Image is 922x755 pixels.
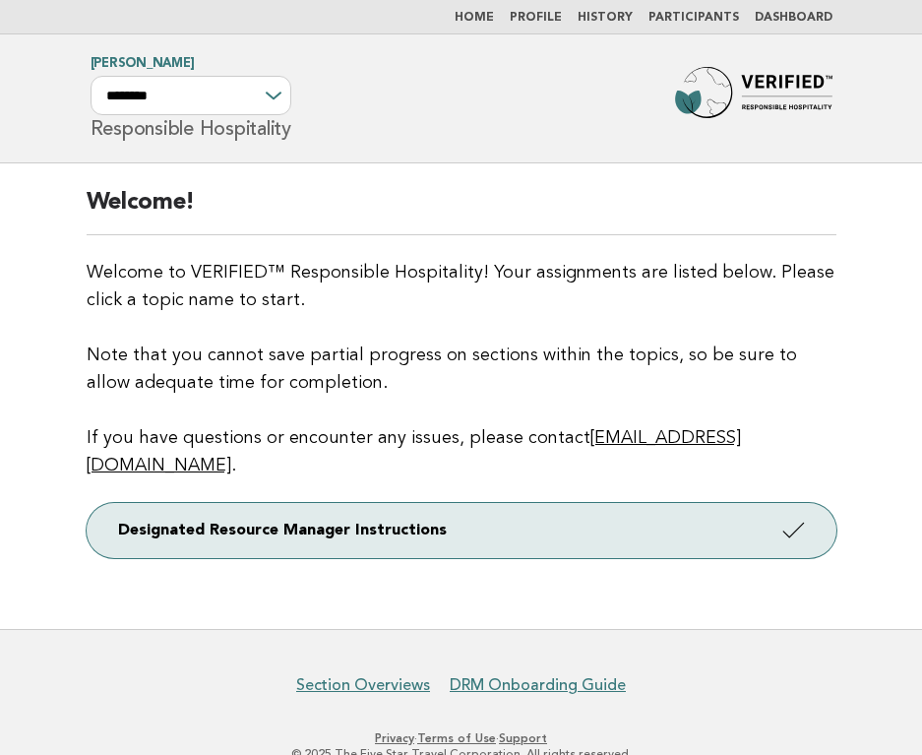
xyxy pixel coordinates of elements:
h2: Welcome! [87,187,836,235]
a: Designated Resource Manager Instructions [87,503,836,558]
a: DRM Onboarding Guide [450,675,626,695]
a: Section Overviews [296,675,430,695]
a: [EMAIL_ADDRESS][DOMAIN_NAME] [87,429,741,474]
a: Dashboard [755,12,832,24]
img: Forbes Travel Guide [675,67,832,130]
p: · · [28,730,894,746]
a: Terms of Use [417,731,496,745]
a: History [578,12,633,24]
a: Profile [510,12,562,24]
p: Welcome to VERIFIED™ Responsible Hospitality! Your assignments are listed below. Please click a t... [87,259,836,479]
a: Participants [648,12,739,24]
a: Privacy [375,731,414,745]
a: Home [455,12,494,24]
a: [PERSON_NAME] [91,57,195,70]
h1: Responsible Hospitality [91,58,291,139]
a: Support [499,731,547,745]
